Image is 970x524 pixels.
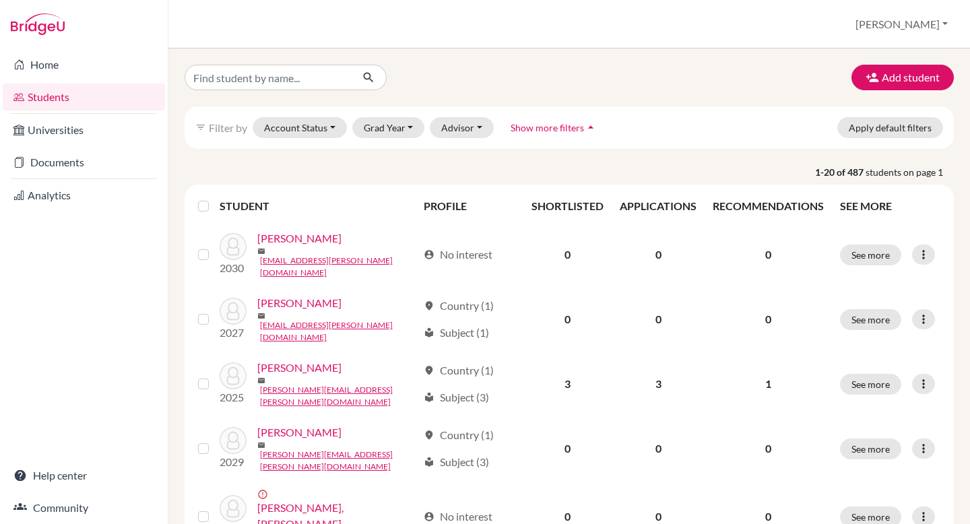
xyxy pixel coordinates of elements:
th: APPLICATIONS [612,190,705,222]
a: [EMAIL_ADDRESS][PERSON_NAME][DOMAIN_NAME] [260,255,418,279]
button: Account Status [253,117,347,138]
button: See more [840,244,901,265]
button: [PERSON_NAME] [849,11,954,37]
i: arrow_drop_up [584,121,597,134]
td: 3 [612,352,705,416]
th: PROFILE [416,190,523,222]
span: local_library [424,327,434,338]
div: Subject (3) [424,454,489,470]
a: [PERSON_NAME] [257,230,342,247]
img: Aleman, Renee [220,427,247,454]
a: Documents [3,149,165,176]
p: 0 [713,440,824,457]
a: Universities [3,117,165,143]
td: 3 [523,352,612,416]
a: Help center [3,462,165,489]
p: 2025 [220,389,247,405]
button: Apply default filters [837,117,943,138]
div: Country (1) [424,427,494,443]
span: local_library [424,457,434,467]
button: Show more filtersarrow_drop_up [499,117,609,138]
button: Grad Year [352,117,425,138]
a: [EMAIL_ADDRESS][PERSON_NAME][DOMAIN_NAME] [260,319,418,343]
td: 0 [612,416,705,481]
a: Students [3,84,165,110]
input: Find student by name... [185,65,352,90]
span: account_circle [424,511,434,522]
th: SEE MORE [832,190,948,222]
a: [PERSON_NAME] [257,295,342,311]
strong: 1-20 of 487 [815,165,866,179]
img: Andersen-Marskar, Olida Marie [220,495,247,522]
th: SHORTLISTED [523,190,612,222]
span: mail [257,376,265,385]
a: [PERSON_NAME] [257,424,342,440]
p: 2027 [220,325,247,341]
div: Subject (1) [424,325,489,341]
button: Add student [851,65,954,90]
td: 0 [612,287,705,352]
div: Country (1) [424,362,494,379]
th: STUDENT [220,190,416,222]
a: Home [3,51,165,78]
a: Analytics [3,182,165,209]
i: filter_list [195,122,206,133]
button: See more [840,309,901,330]
a: Community [3,494,165,521]
span: account_circle [424,249,434,260]
img: Alcaraz, YaQi [220,362,247,389]
td: 0 [523,287,612,352]
div: Country (1) [424,298,494,314]
span: local_library [424,392,434,403]
span: mail [257,247,265,255]
a: [PERSON_NAME] [257,360,342,376]
span: students on page 1 [866,165,954,179]
p: 0 [713,311,824,327]
p: 2029 [220,454,247,470]
button: Advisor [430,117,494,138]
button: See more [840,374,901,395]
span: location_on [424,365,434,376]
span: Show more filters [511,122,584,133]
td: 0 [523,222,612,287]
img: Akolkar, Aisha [220,233,247,260]
span: mail [257,441,265,449]
p: 2030 [220,260,247,276]
a: [PERSON_NAME][EMAIL_ADDRESS][PERSON_NAME][DOMAIN_NAME] [260,384,418,408]
p: 0 [713,247,824,263]
div: Subject (3) [424,389,489,405]
p: 1 [713,376,824,392]
div: No interest [424,247,492,263]
span: Filter by [209,121,247,134]
span: location_on [424,300,434,311]
th: RECOMMENDATIONS [705,190,832,222]
button: See more [840,438,901,459]
img: Alcaraz, MeiLin [220,298,247,325]
img: Bridge-U [11,13,65,35]
td: 0 [612,222,705,287]
span: location_on [424,430,434,440]
span: mail [257,312,265,320]
span: error_outline [257,489,271,500]
a: [PERSON_NAME][EMAIL_ADDRESS][PERSON_NAME][DOMAIN_NAME] [260,449,418,473]
td: 0 [523,416,612,481]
